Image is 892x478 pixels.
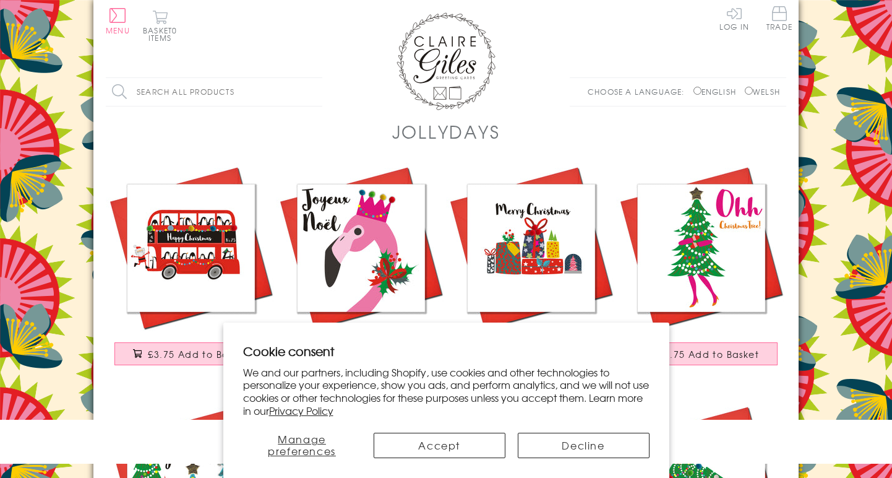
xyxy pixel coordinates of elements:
a: Christmas Card, Flamingo, Joueux Noel, Embellished with colourful pompoms £3.75 Add to Basket [276,163,446,378]
h1: JollyDays [392,119,500,144]
img: Claire Giles Greetings Cards [397,12,495,110]
span: £3.75 Add to Basket [148,348,249,360]
a: Christmas Card, Pile of Presents, Embellished with colourful pompoms £3.75 Add to Basket [446,163,616,378]
button: Accept [374,433,505,458]
h2: Cookie consent [243,342,650,360]
a: Christmas Card, Santa on the Bus, Embellished with colourful pompoms £3.75 Add to Basket [106,163,276,378]
img: Christmas Card, Pile of Presents, Embellished with colourful pompoms [446,163,616,333]
input: Search [310,78,322,106]
button: Decline [518,433,650,458]
span: Trade [766,6,792,30]
span: £3.75 Add to Basket [658,348,759,360]
a: Trade [766,6,792,33]
a: Christmas Card, Ohh Christmas Tree! Embellished with a shiny padded star £3.75 Add to Basket [616,163,786,378]
img: Christmas Card, Santa on the Bus, Embellished with colourful pompoms [106,163,276,333]
a: Privacy Policy [269,403,333,418]
button: Menu [106,8,130,34]
span: Menu [106,25,130,36]
label: English [693,86,742,97]
input: Search all products [106,78,322,106]
label: Welsh [745,86,780,97]
button: Basket0 items [143,10,177,41]
img: Christmas Card, Flamingo, Joueux Noel, Embellished with colourful pompoms [276,163,446,333]
p: We and our partners, including Shopify, use cookies and other technologies to personalize your ex... [243,366,650,417]
button: £3.75 Add to Basket [625,342,778,365]
a: Log In [719,6,749,30]
img: Christmas Card, Ohh Christmas Tree! Embellished with a shiny padded star [616,163,786,333]
span: 0 items [148,25,177,43]
input: English [693,87,701,95]
input: Welsh [745,87,753,95]
span: Manage preferences [268,432,336,458]
button: £3.75 Add to Basket [114,342,268,365]
p: Choose a language: [588,86,691,97]
button: Manage preferences [243,433,361,458]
